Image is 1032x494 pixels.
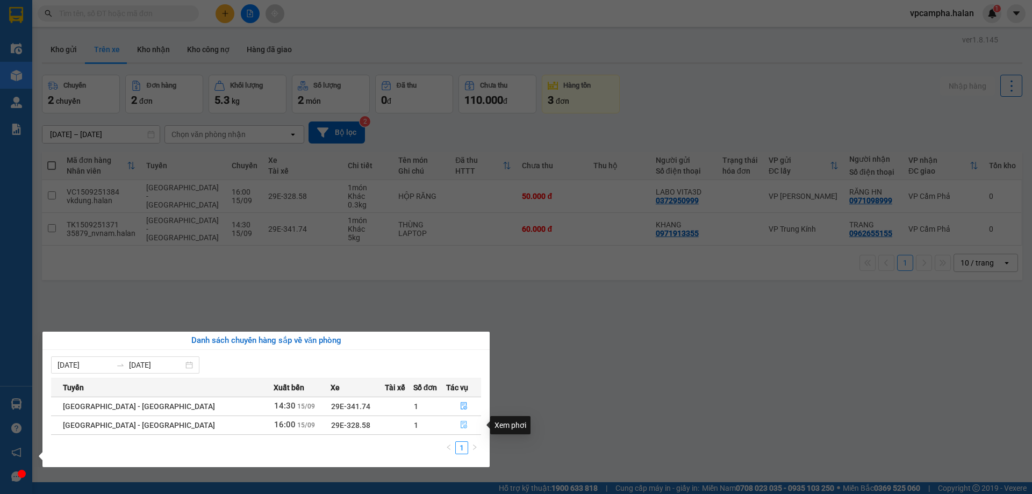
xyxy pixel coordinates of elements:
button: left [442,441,455,454]
span: Xe [331,382,340,393]
span: left [446,444,452,450]
div: Xem phơi [490,416,531,434]
span: Xuất bến [274,382,304,393]
span: right [471,444,478,450]
button: file-done [447,417,481,434]
span: [GEOGRAPHIC_DATA] - [GEOGRAPHIC_DATA] [63,402,215,411]
span: 29E-341.74 [331,402,370,411]
span: swap-right [116,361,125,369]
span: Tài xế [385,382,405,393]
li: Previous Page [442,441,455,454]
input: Từ ngày [58,359,112,371]
span: 14:30 [274,401,296,411]
li: 1 [455,441,468,454]
span: Tuyến [63,382,84,393]
span: 1 [414,402,418,411]
span: 15/09 [297,421,315,429]
span: Số đơn [413,382,438,393]
span: to [116,361,125,369]
a: 1 [456,442,468,454]
span: 15/09 [297,403,315,410]
button: file-done [447,398,481,415]
span: Tác vụ [446,382,468,393]
span: 16:00 [274,420,296,429]
div: Danh sách chuyến hàng sắp về văn phòng [51,334,481,347]
span: file-done [460,421,468,429]
input: Đến ngày [129,359,183,371]
span: file-done [460,402,468,411]
span: 29E-328.58 [331,421,370,429]
span: 1 [414,421,418,429]
span: [GEOGRAPHIC_DATA] - [GEOGRAPHIC_DATA] [63,421,215,429]
button: right [468,441,481,454]
li: Next Page [468,441,481,454]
